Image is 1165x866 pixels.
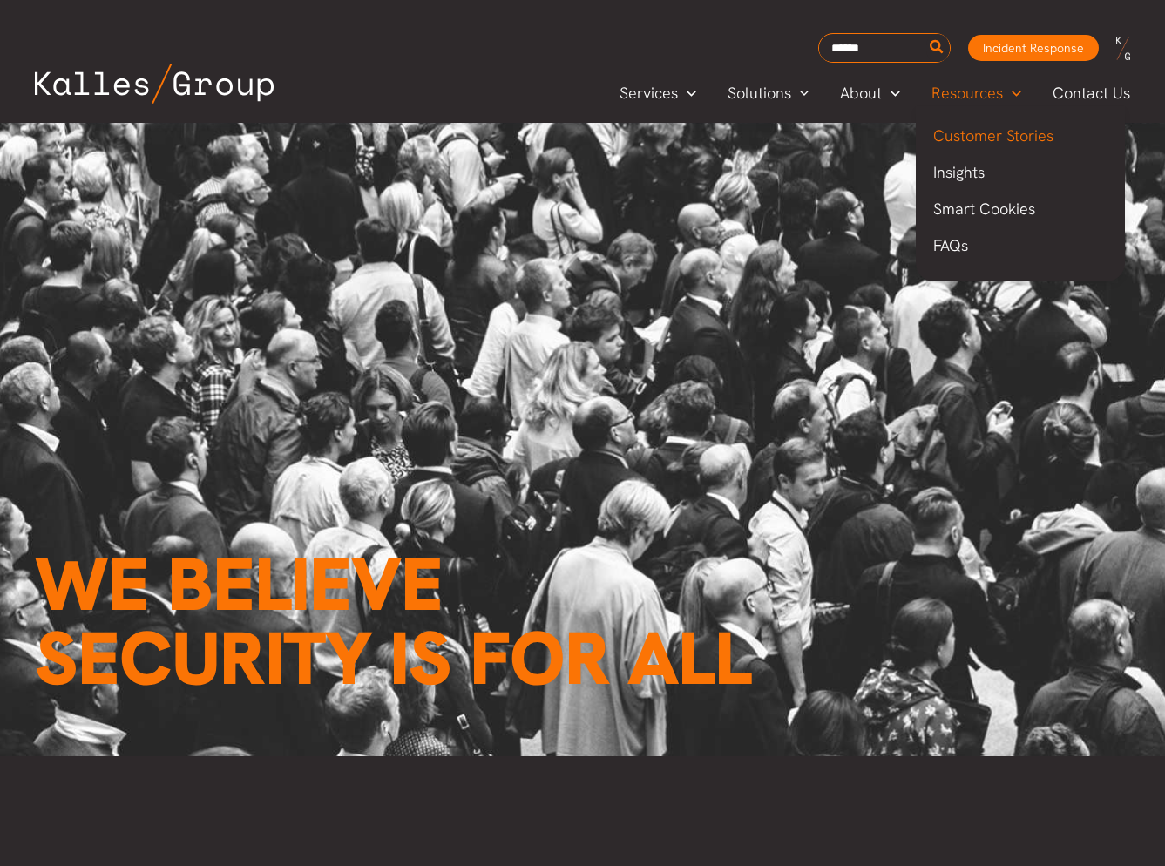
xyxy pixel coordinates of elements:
a: Smart Cookies [916,191,1125,227]
span: Customer Stories [933,125,1053,145]
span: About [840,80,882,106]
a: Insights [916,154,1125,191]
span: Contact Us [1053,80,1130,106]
a: Customer Stories [916,118,1125,154]
span: Menu Toggle [882,80,900,106]
a: FAQs [916,227,1125,264]
span: Services [620,80,678,106]
span: FAQs [933,235,968,255]
span: Menu Toggle [678,80,696,106]
span: Insights [933,162,985,182]
span: Solutions [728,80,791,106]
img: Kalles Group [35,64,274,104]
span: We believe Security is for all [35,536,751,707]
nav: Primary Site Navigation [604,78,1148,107]
span: Smart Cookies [933,199,1035,219]
a: AboutMenu Toggle [824,80,916,106]
span: Resources [931,80,1003,106]
a: ResourcesMenu Toggle [916,80,1037,106]
span: Menu Toggle [791,80,809,106]
a: ServicesMenu Toggle [604,80,712,106]
button: Search [926,34,948,62]
span: Menu Toggle [1003,80,1021,106]
a: Incident Response [968,35,1099,61]
a: SolutionsMenu Toggle [712,80,825,106]
a: Contact Us [1037,80,1148,106]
